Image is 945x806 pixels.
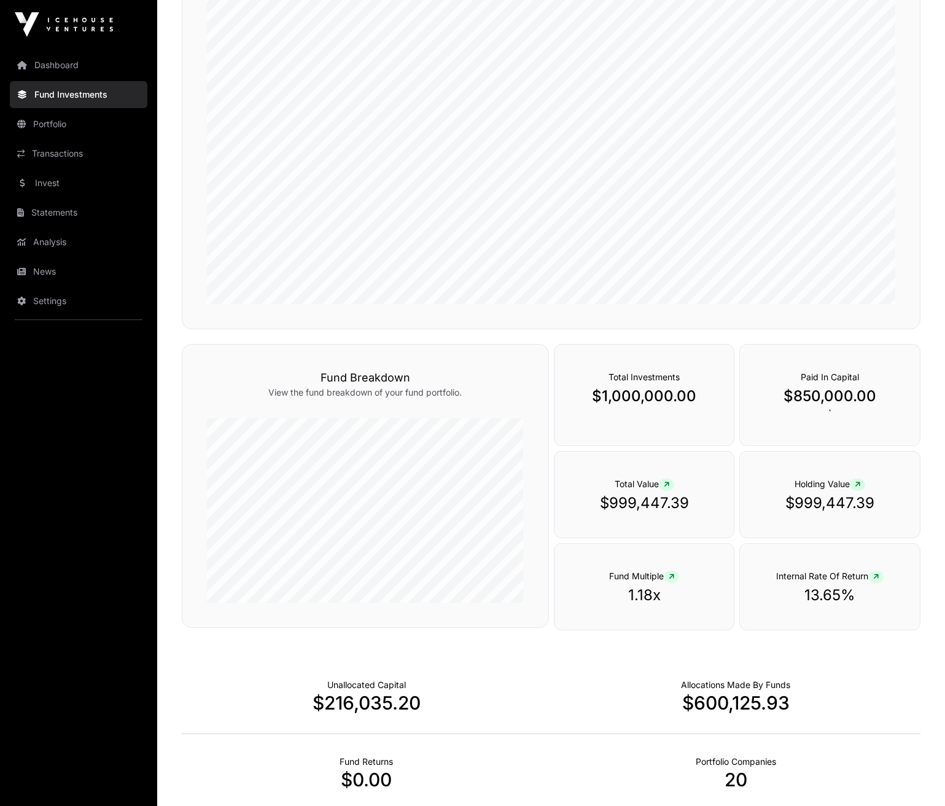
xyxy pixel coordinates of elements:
[884,747,945,806] iframe: Chat Widget
[207,386,524,399] p: View the fund breakdown of your fund portfolio.
[739,344,920,446] div: `
[615,479,674,489] span: Total Value
[579,493,710,513] p: $999,447.39
[10,52,147,79] a: Dashboard
[10,288,147,315] a: Settings
[10,258,147,285] a: News
[579,386,710,406] p: $1,000,000.00
[182,692,551,714] p: $216,035.20
[764,493,895,513] p: $999,447.39
[10,111,147,138] a: Portfolio
[696,756,776,768] p: Number of Companies Deployed Into
[327,679,406,691] p: Cash not yet allocated
[795,479,865,489] span: Holding Value
[764,386,895,406] p: $850,000.00
[207,369,524,386] h3: Fund Breakdown
[776,571,884,581] span: Internal Rate Of Return
[551,692,921,714] p: $600,125.93
[182,769,551,791] p: $0.00
[10,170,147,197] a: Invest
[609,372,680,382] span: Total Investments
[764,585,895,605] p: 13.65%
[10,140,147,167] a: Transactions
[15,12,113,37] img: Icehouse Ventures Logo
[801,372,859,382] span: Paid In Capital
[579,585,710,605] p: 1.18x
[340,756,393,768] p: Realised Returns from Funds
[551,769,921,791] p: 20
[681,679,790,691] p: Capital Deployed Into Companies
[10,81,147,108] a: Fund Investments
[10,199,147,226] a: Statements
[10,229,147,256] a: Analysis
[609,571,679,581] span: Fund Multiple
